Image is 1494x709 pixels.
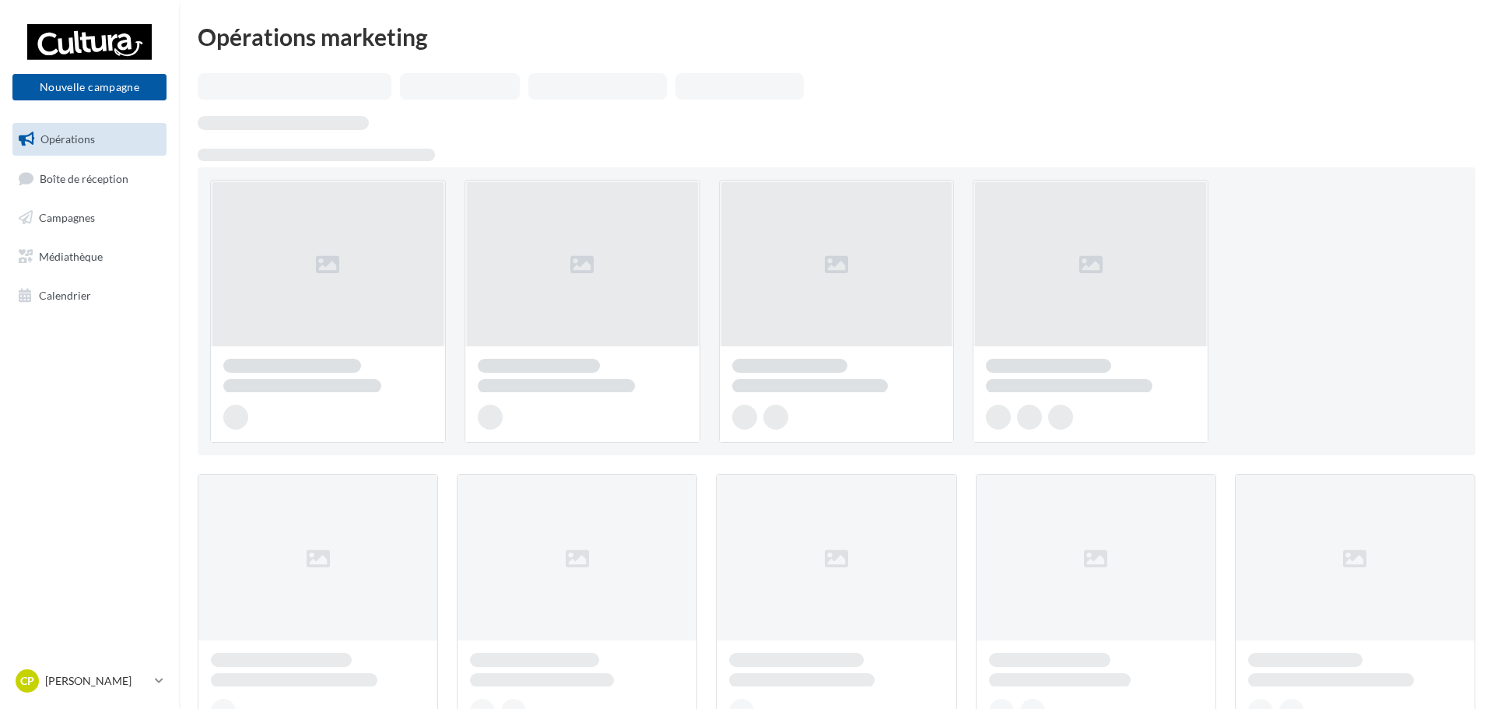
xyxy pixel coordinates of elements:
a: Boîte de réception [9,162,170,195]
span: Calendrier [39,288,91,301]
span: Médiathèque [39,250,103,263]
span: Campagnes [39,211,95,224]
a: Opérations [9,123,170,156]
a: Calendrier [9,279,170,312]
a: Campagnes [9,202,170,234]
div: Opérations marketing [198,25,1475,48]
span: Opérations [40,132,95,146]
a: CP [PERSON_NAME] [12,666,167,696]
span: Boîte de réception [40,171,128,184]
p: [PERSON_NAME] [45,673,149,689]
span: CP [20,673,34,689]
button: Nouvelle campagne [12,74,167,100]
a: Médiathèque [9,240,170,273]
